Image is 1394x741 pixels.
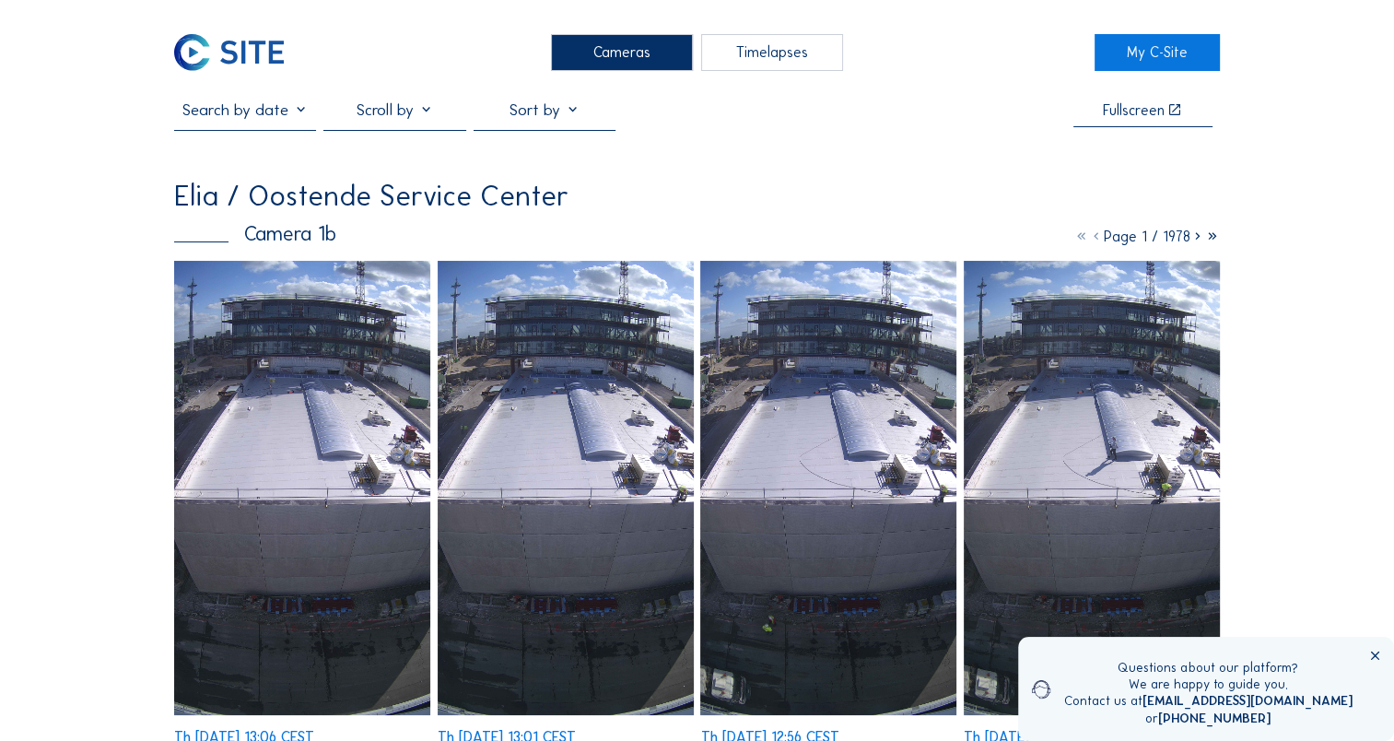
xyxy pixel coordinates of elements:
img: image_53703115 [964,261,1220,716]
div: or [1064,711,1353,727]
div: Timelapses [701,34,843,71]
div: Camera 1b [174,224,336,244]
div: Elia / Oostende Service Center [174,182,569,210]
a: My C-Site [1095,34,1220,71]
input: Search by date 󰅀 [174,100,316,120]
img: image_53703267 [700,261,956,716]
div: Cameras [551,34,693,71]
span: Page 1 / 1978 [1104,228,1190,245]
img: image_53703546 [174,261,430,716]
div: Questions about our platform? [1064,660,1353,676]
div: We are happy to guide you. [1064,676,1353,693]
img: image_53703402 [438,261,694,716]
img: C-SITE Logo [174,34,284,71]
a: [PHONE_NUMBER] [1158,711,1271,726]
a: C-SITE Logo [174,34,299,71]
div: Contact us at [1064,693,1353,710]
img: operator [1032,660,1050,719]
a: [EMAIL_ADDRESS][DOMAIN_NAME] [1142,693,1353,709]
div: Fullscreen [1103,103,1165,118]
